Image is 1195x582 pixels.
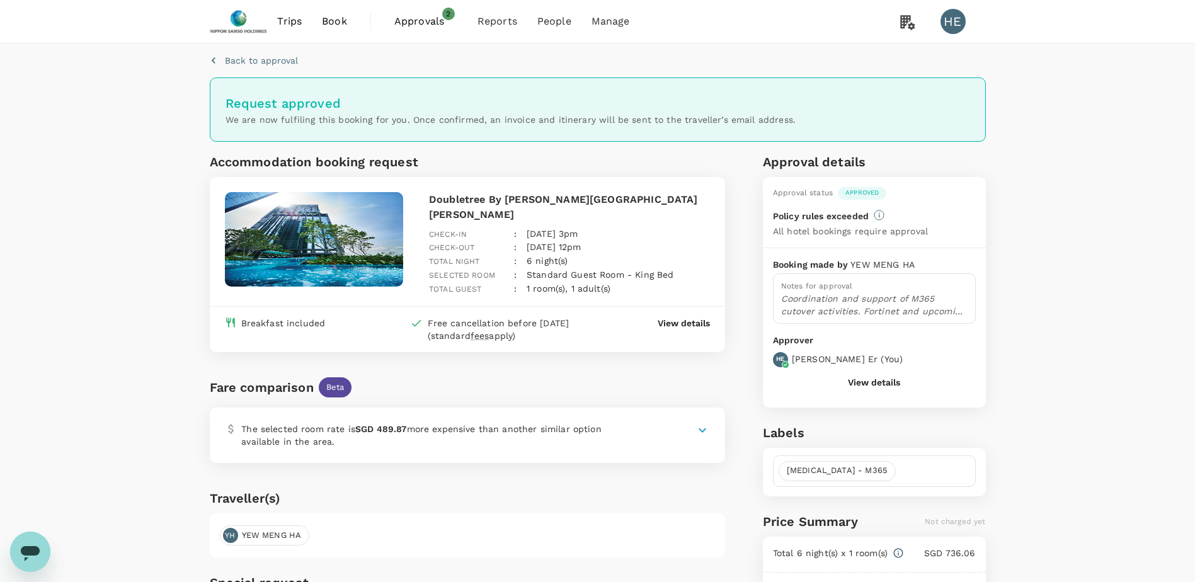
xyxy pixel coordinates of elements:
[848,377,900,387] button: View details
[225,54,298,67] p: Back to approval
[429,230,467,239] span: Check-in
[779,465,895,477] span: [MEDICAL_DATA] - M365
[223,528,238,543] div: YH
[792,353,903,365] p: [PERSON_NAME] Er ( You )
[773,547,888,559] p: Total 6 night(s) x 1 room(s)
[504,217,517,241] div: :
[763,152,986,172] h6: Approval details
[592,14,630,29] span: Manage
[925,517,985,526] span: Not charged yet
[210,8,268,35] img: Nippon Sanso Holdings Singapore Pte Ltd
[504,244,517,268] div: :
[428,317,607,342] div: Free cancellation before [DATE] (standard apply)
[471,331,489,341] span: fees
[773,334,976,347] p: Approver
[527,268,674,281] p: Standard Guest Room - King Bed
[319,382,352,394] span: Beta
[904,547,975,559] p: SGD 736.06
[941,9,966,34] div: HE
[763,423,986,443] h6: Labels
[773,258,850,271] p: Booking made by
[850,258,915,271] p: YEW MENG HA
[429,192,710,222] p: Doubletree By [PERSON_NAME][GEOGRAPHIC_DATA][PERSON_NAME]
[773,210,869,222] p: Policy rules exceeded
[241,317,326,329] div: Breakfast included
[210,488,726,508] h6: Traveller(s)
[394,14,457,29] span: Approvals
[527,282,610,295] p: 1 room(s), 1 adult(s)
[10,532,50,572] iframe: Button to launch messaging window
[781,282,853,290] span: Notes for approval
[776,355,784,363] p: HE
[781,292,968,317] p: Coordination and support of M365 cutover activities. Fortinet and upcoming projects discussion. T...
[527,241,581,253] p: [DATE] 12pm
[277,14,302,29] span: Trips
[838,188,886,197] span: Approved
[429,243,474,252] span: Check-out
[442,8,455,20] span: 2
[504,258,517,282] div: :
[210,377,314,397] div: Fare comparison
[355,424,407,434] span: SGD 489.87
[210,54,298,67] button: Back to approval
[773,225,928,237] p: All hotel bookings require approval
[658,317,710,329] button: View details
[322,14,347,29] span: Book
[537,14,571,29] span: People
[234,530,309,542] span: YEW MENG HA
[226,93,970,113] h6: Request approved
[527,227,578,240] p: [DATE] 3pm
[429,257,480,266] span: Total night
[429,285,482,294] span: Total guest
[429,271,495,280] span: Selected room
[773,187,833,200] div: Approval status
[504,231,517,254] div: :
[527,254,568,267] p: 6 night(s)
[763,511,858,532] h6: Price Summary
[477,14,517,29] span: Reports
[225,192,404,287] img: hotel
[504,272,517,296] div: :
[210,152,465,172] h6: Accommodation booking request
[241,423,629,448] p: The selected room rate is more expensive than another similar option available in the area.
[226,113,970,126] p: We are now fulfiling this booking for you. Once confirmed, an invoice and itinerary will be sent ...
